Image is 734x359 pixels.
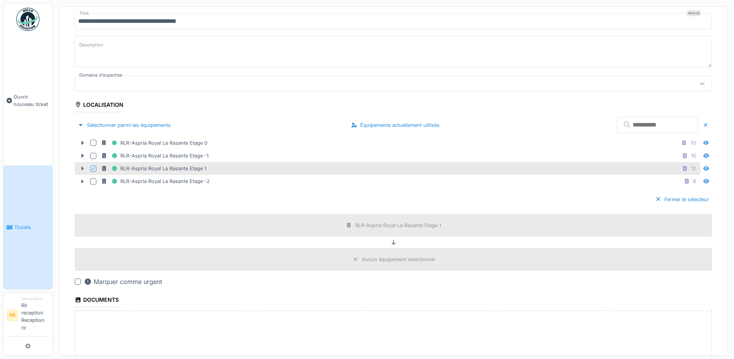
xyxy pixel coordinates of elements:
[362,256,435,263] div: Aucun équipement sélectionné
[7,309,18,321] li: RR
[690,139,696,147] div: 70
[14,93,49,108] span: Ouvrir nouveau ticket
[75,99,123,112] div: Localisation
[348,120,443,130] div: Équipements actuellement utilisés
[3,35,52,166] a: Ouvrir nouveau ticket
[16,8,39,31] img: Badge_color-CXgf-gQk.svg
[101,164,206,173] div: RLR-Aspria Royal La Rasante Etage 1
[14,224,49,231] span: Tickets
[78,72,124,79] label: Domaine d'expertise
[687,10,701,16] div: Requis
[691,152,696,159] div: 10
[21,296,49,302] div: Demandeur
[75,120,174,130] div: Sélectionner parmi les équipements
[84,277,162,286] div: Marquer comme urgent
[75,294,119,307] div: Documents
[101,151,209,161] div: RLR-Aspria Royal La Rasante Etage -1
[693,178,696,185] div: 6
[355,222,441,229] div: RLR-Aspria Royal La Rasante Etage 1
[7,296,49,337] a: RR DemandeurRlr reception Reception rlr
[691,165,696,172] div: 12
[652,194,712,205] div: Fermer le sélecteur
[78,10,91,17] label: Titre
[3,166,52,289] a: Tickets
[78,40,105,50] label: Description
[21,296,49,335] li: Rlr reception Reception rlr
[101,138,207,148] div: RLR-Aspria Royal La Rasante Etage 0
[101,176,210,186] div: RLR-Aspria Royal La Rasante Etage -2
